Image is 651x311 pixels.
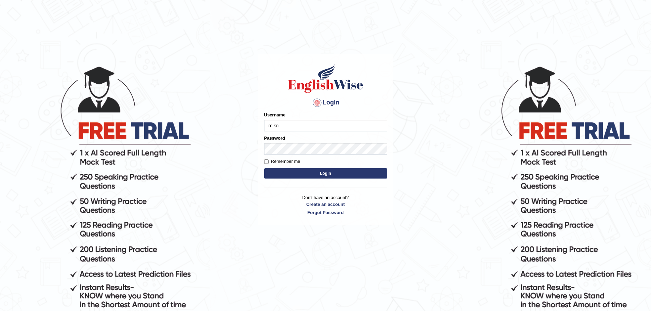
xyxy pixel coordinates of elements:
label: Remember me [264,158,300,165]
img: Logo of English Wise sign in for intelligent practice with AI [287,63,365,94]
label: Password [264,135,285,141]
button: Login [264,168,387,179]
a: Create an account [264,201,387,208]
label: Username [264,112,286,118]
h4: Login [264,97,387,108]
p: Don't have an account? [264,194,387,215]
a: Forgot Password [264,209,387,216]
input: Remember me [264,159,269,164]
